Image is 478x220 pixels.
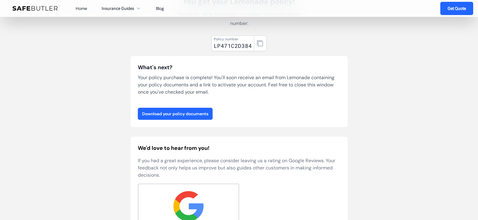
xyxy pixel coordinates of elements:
div: Policy number [214,37,252,42]
p: Thanks for using SafeButler, Londacia! Here's your policy number: [172,9,307,28]
a: Download your policy documents [138,108,213,120]
button: Insurance Guides [102,5,141,12]
h2: We'd love to hear from you! [138,144,340,152]
p: If you had a great experience, please consider leaving us a rating on Google Reviews. Your feedba... [138,157,340,179]
a: Blog [156,6,164,11]
h3: What's next? [138,63,340,72]
p: Your policy purchase is complete! You'll soon receive an email from Lemonade containing your poli... [138,74,340,96]
div: LP471C2D384 [214,42,252,50]
a: Get Quote [440,2,473,15]
a: Home [76,6,87,11]
img: SafeButler Text Logo [12,6,58,11]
